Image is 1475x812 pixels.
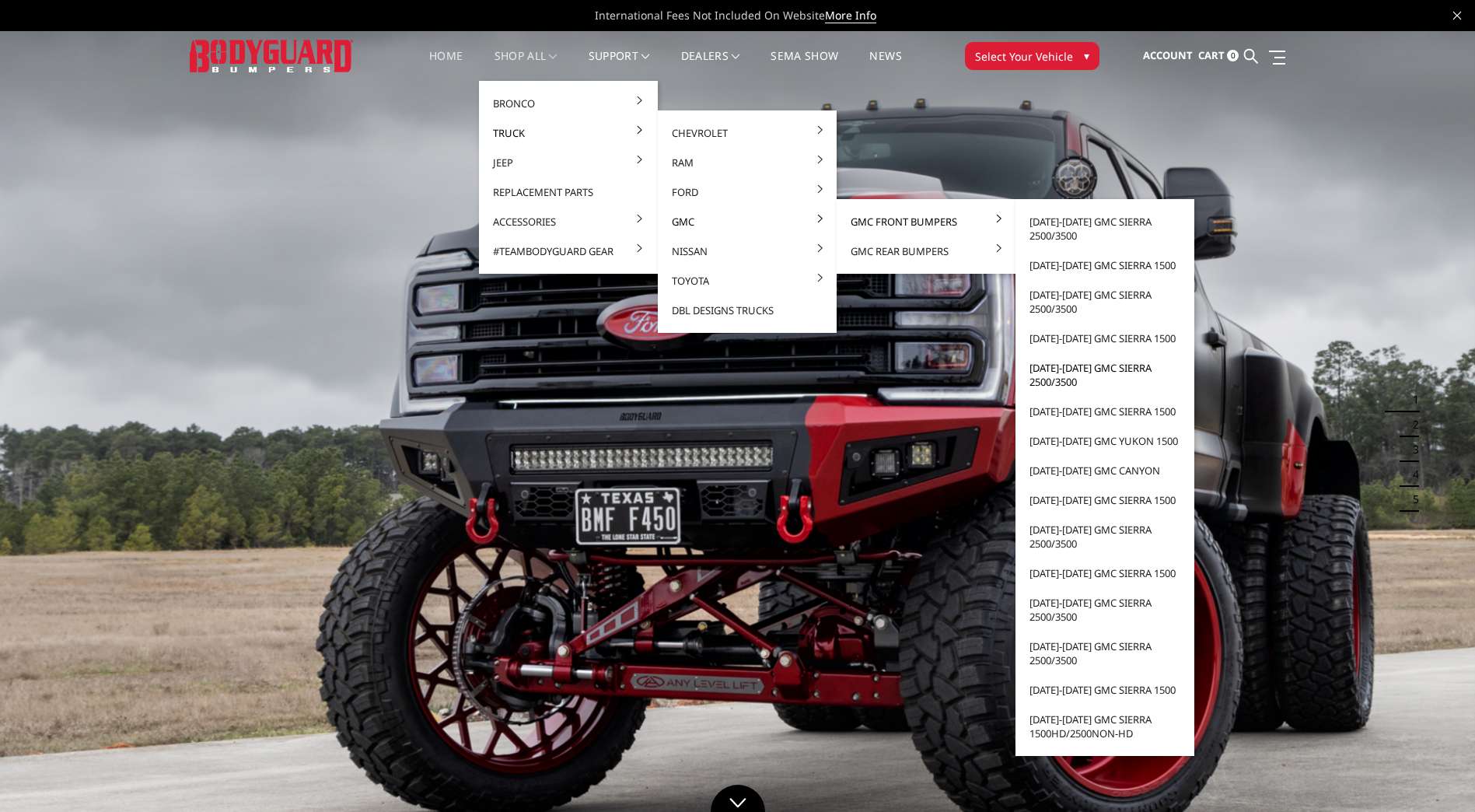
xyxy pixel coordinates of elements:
[429,51,463,81] a: Home
[485,207,652,236] a: Accessories
[495,51,557,81] a: shop all
[1022,324,1188,353] a: [DATE]-[DATE] GMC Sierra 1500
[1022,426,1188,456] a: [DATE]-[DATE] GMC Yukon 1500
[1227,50,1239,61] span: 0
[589,51,650,81] a: Support
[1022,397,1188,426] a: [DATE]-[DATE] GMC Sierra 1500
[975,48,1073,65] span: Select Your Vehicle
[681,51,740,81] a: Dealers
[664,177,830,207] a: Ford
[190,40,353,72] img: BODYGUARD BUMPERS
[1022,705,1188,748] a: [DATE]-[DATE] GMC Sierra 1500HD/2500non-HD
[711,785,765,812] a: Click to Down
[1022,353,1188,397] a: [DATE]-[DATE] GMC Sierra 2500/3500
[1022,250,1188,280] a: [DATE]-[DATE] GMC Sierra 1500
[1022,485,1188,515] a: [DATE]-[DATE] GMC Sierra 1500
[664,118,830,148] a: Chevrolet
[1022,632,1188,675] a: [DATE]-[DATE] GMC Sierra 2500/3500
[825,8,876,23] a: More Info
[1022,558,1188,588] a: [DATE]-[DATE] GMC Sierra 1500
[1022,588,1188,632] a: [DATE]-[DATE] GMC Sierra 2500/3500
[1198,48,1225,62] span: Cart
[869,51,901,81] a: News
[485,148,652,177] a: Jeep
[771,51,838,81] a: SEMA Show
[1403,387,1419,412] button: 1 of 5
[1143,48,1193,62] span: Account
[965,42,1099,70] button: Select Your Vehicle
[1022,515,1188,558] a: [DATE]-[DATE] GMC Sierra 2500/3500
[485,236,652,266] a: #TeamBodyguard Gear
[1022,280,1188,324] a: [DATE]-[DATE] GMC Sierra 2500/3500
[843,207,1009,236] a: GMC Front Bumpers
[1198,35,1239,77] a: Cart 0
[843,236,1009,266] a: GMC Rear Bumpers
[485,89,652,118] a: Bronco
[1022,675,1188,705] a: [DATE]-[DATE] GMC Sierra 1500
[1403,462,1419,487] button: 4 of 5
[664,296,830,325] a: DBL Designs Trucks
[485,177,652,207] a: Replacement Parts
[1403,412,1419,437] button: 2 of 5
[485,118,652,148] a: Truck
[664,207,830,236] a: GMC
[1403,437,1419,462] button: 3 of 5
[664,236,830,266] a: Nissan
[664,148,830,177] a: Ram
[1143,35,1193,77] a: Account
[1403,487,1419,512] button: 5 of 5
[1022,456,1188,485] a: [DATE]-[DATE] GMC Canyon
[1084,47,1089,64] span: ▾
[1022,207,1188,250] a: [DATE]-[DATE] GMC Sierra 2500/3500
[664,266,830,296] a: Toyota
